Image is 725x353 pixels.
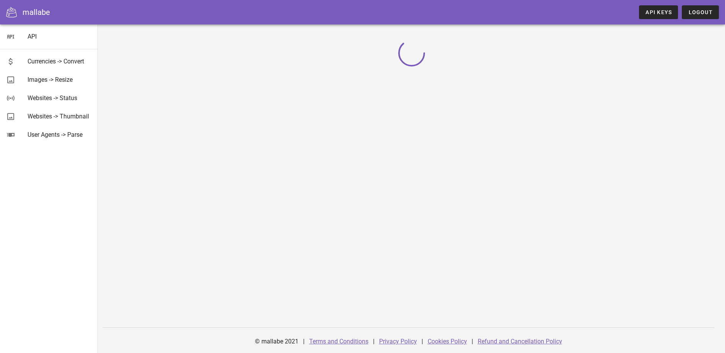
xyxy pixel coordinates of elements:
div: User Agents -> Parse [28,131,92,138]
div: | [303,332,305,351]
div: Images -> Resize [28,76,92,83]
div: Websites -> Thumbnail [28,113,92,120]
a: Privacy Policy [379,338,417,345]
div: Currencies -> Convert [28,58,92,65]
span: Logout [688,9,713,15]
button: Logout [682,5,719,19]
div: | [422,332,423,351]
div: | [373,332,375,351]
a: API Keys [639,5,678,19]
div: mallabe [23,6,50,18]
div: Websites -> Status [28,94,92,102]
div: © mallabe 2021 [250,332,303,351]
div: | [472,332,473,351]
a: Terms and Conditions [309,338,368,345]
div: API [28,33,92,40]
span: API Keys [645,9,672,15]
a: Refund and Cancellation Policy [478,338,562,345]
a: Cookies Policy [428,338,467,345]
